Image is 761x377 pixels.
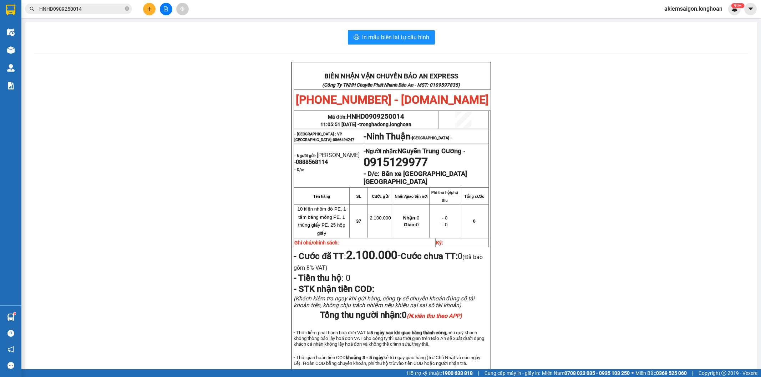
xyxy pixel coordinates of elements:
strong: 5 ngày sau khi giao hàng thành công, [370,330,447,335]
img: warehouse-icon [7,314,15,321]
strong: Phí thu hộ/phụ thu [431,190,458,202]
span: Miền Bắc [635,369,687,377]
strong: - D/c: [294,167,304,172]
span: Tổng thu người nhận: [320,310,462,320]
span: 0 [344,273,350,283]
strong: Bến xe [GEOGRAPHIC_DATA] [GEOGRAPHIC_DATA] [364,170,467,186]
span: [PHONE_NUMBER] - [DOMAIN_NAME] [296,93,489,107]
span: [PERSON_NAME] - [294,152,360,165]
strong: Tổng cước [465,194,484,198]
sup: 366 [731,3,744,8]
img: solution-icon [7,82,15,89]
span: - [GEOGRAPHIC_DATA] : VP [GEOGRAPHIC_DATA]- [294,132,354,142]
strong: - Tiền thu hộ [294,273,341,283]
span: Hỗ trợ kỹ thuật: [407,369,473,377]
strong: - D/c: [364,170,380,178]
sup: 1 [14,313,16,315]
span: HNHD0909250014 [347,113,404,120]
span: close-circle [125,6,129,12]
strong: - Cước đã TT [294,251,344,261]
span: - [364,131,366,141]
button: aim [176,3,189,15]
span: 0 [404,222,418,227]
strong: 0369 525 060 [656,370,687,376]
span: (Khách kiểm tra ngay khi gửi hàng, công ty sẽ chuyển khoản đúng số tài khoản trên, không chịu trá... [294,295,475,309]
span: : [294,251,401,261]
span: | [478,369,479,377]
span: NGuyễn Trung Cương [397,147,462,155]
span: 11:05:51 [DATE] - [320,122,411,127]
span: plus [147,6,152,11]
span: question-circle [7,330,14,337]
strong: (Công Ty TNHH Chuyển Phát Nhanh Bảo An - MST: 0109597835) [322,82,460,88]
span: - [462,148,465,155]
span: - [366,135,452,140]
strong: BIÊN NHẬN VẬN CHUYỂN BẢO AN EXPRESS [324,72,458,80]
button: plus [143,3,156,15]
strong: Cước gửi [372,194,389,198]
strong: Nhận/giao tận nơi [395,194,428,198]
img: warehouse-icon [7,64,15,72]
span: [GEOGRAPHIC_DATA] - [412,136,452,140]
button: printerIn mẫu biên lai tự cấu hình [348,30,435,45]
span: Mã đơn: [328,114,404,120]
img: warehouse-icon [7,29,15,36]
span: - Thời điểm phát hành hoá đơn VAT là nếu quý khách không thông báo lấy hoá đơn VAT cho công ty th... [294,330,484,347]
strong: Giao: [404,222,416,227]
strong: 2.100.000 [346,248,397,262]
em: (N.viên thu theo APP) [407,313,462,319]
span: 0 [403,215,420,221]
span: - Thời gian hoàn tiền COD kể từ ngày giao hàng (trừ Chủ Nhật và các ngày Lễ). Hoàn COD bằng chuyể... [294,355,480,366]
span: 0 [402,310,462,320]
strong: Nhận: [403,215,417,221]
span: 37 [356,218,361,224]
span: - STK nhận tiền COD: [294,284,374,294]
strong: Ghi chú/chính sách: [294,240,339,246]
span: : [294,273,350,283]
span: copyright [721,371,726,376]
span: - 0 [442,215,448,221]
span: ⚪️ [631,372,634,375]
strong: Tên hàng [313,194,330,198]
span: 2.100.000 [370,215,391,221]
span: tronghadong.longhoan [359,122,411,127]
span: 0915129977 [364,155,428,169]
strong: SL [356,194,361,198]
strong: 0708 023 035 - 0935 103 250 [564,370,630,376]
span: close-circle [125,6,129,11]
img: warehouse-icon [7,46,15,54]
strong: - Người gửi: [294,154,316,158]
span: Ninh Thuận [366,131,410,141]
span: message [7,362,14,369]
span: - [346,248,401,262]
span: search [30,6,35,11]
strong: Ký: [436,240,443,246]
strong: khoảng 3 - 5 ngày [346,355,384,360]
span: akiemsaigon.longhoan [659,4,728,13]
input: Tìm tên, số ĐT hoặc mã đơn [39,5,123,13]
span: In mẫu biên lai tự cấu hình [362,33,429,42]
span: 0 [473,218,476,224]
span: aim [180,6,185,11]
span: caret-down [747,6,754,12]
span: 10 kiện nhôm đỏ PE, 1 tấm bảng mỏng PE, 1 thùng giấy PE, 25 hộp giấy [298,206,346,236]
img: logo-vxr [6,5,15,15]
span: notification [7,346,14,353]
span: Người nhận: [366,148,462,155]
span: Miền Nam [542,369,630,377]
span: printer [354,34,359,41]
span: - 0 [442,222,448,227]
strong: - [364,147,462,155]
button: file-add [160,3,172,15]
span: file-add [163,6,168,11]
strong: 1900 633 818 [442,370,473,376]
span: Cung cấp máy in - giấy in: [484,369,540,377]
span: 0888568114 [296,159,328,165]
strong: Cước chưa TT: [401,251,458,261]
span: 0866494247 [333,138,354,142]
img: icon-new-feature [731,6,738,12]
button: caret-down [744,3,757,15]
span: | [692,369,693,377]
